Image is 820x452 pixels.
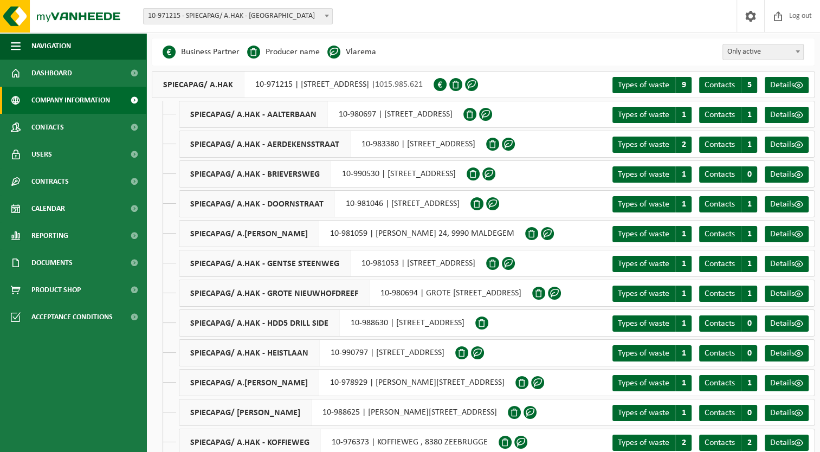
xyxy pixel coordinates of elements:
[179,280,532,307] div: 10-980694 | GROTE [STREET_ADDRESS]
[699,375,757,391] a: Contacts 1
[675,77,692,93] span: 9
[765,77,809,93] a: Details
[179,131,486,158] div: 10-983380 | [STREET_ADDRESS]
[675,107,692,123] span: 1
[675,375,692,391] span: 1
[618,289,669,298] span: Types of waste
[179,131,351,157] span: SPIECAPAG/ A.HAK - AERDEKENSSTRAAT
[31,276,81,304] span: Product Shop
[765,375,809,391] a: Details
[705,260,735,268] span: Contacts
[699,77,757,93] a: Contacts 5
[612,226,692,242] a: Types of waste 1
[31,141,52,168] span: Users
[675,315,692,332] span: 1
[612,405,692,421] a: Types of waste 1
[179,399,508,426] div: 10-988625 | [PERSON_NAME][STREET_ADDRESS]
[612,435,692,451] a: Types of waste 2
[179,190,470,217] div: 10-981046 | [STREET_ADDRESS]
[765,256,809,272] a: Details
[699,107,757,123] a: Contacts 1
[31,249,73,276] span: Documents
[770,409,795,417] span: Details
[618,170,669,179] span: Types of waste
[765,315,809,332] a: Details
[722,44,804,60] span: Only active
[612,345,692,361] a: Types of waste 1
[741,196,757,212] span: 1
[179,250,486,277] div: 10-981053 | [STREET_ADDRESS]
[179,250,351,276] span: SPIECAPAG/ A.HAK - GENTSE STEENWEG
[770,289,795,298] span: Details
[179,309,475,337] div: 10-988630 | [STREET_ADDRESS]
[612,137,692,153] a: Types of waste 2
[770,438,795,447] span: Details
[152,71,434,98] div: 10-971215 | [STREET_ADDRESS] |
[705,289,735,298] span: Contacts
[705,140,735,149] span: Contacts
[618,260,669,268] span: Types of waste
[675,196,692,212] span: 1
[179,280,370,306] span: SPIECAPAG/ A.HAK - GROTE NIEUWHOFDREEF
[612,286,692,302] a: Types of waste 1
[675,405,692,421] span: 1
[618,230,669,238] span: Types of waste
[770,81,795,89] span: Details
[741,226,757,242] span: 1
[765,345,809,361] a: Details
[699,286,757,302] a: Contacts 1
[675,345,692,361] span: 1
[179,399,312,425] span: SPIECAPAG/ [PERSON_NAME]
[699,315,757,332] a: Contacts 0
[741,286,757,302] span: 1
[675,256,692,272] span: 1
[179,369,515,396] div: 10-978929 | [PERSON_NAME][STREET_ADDRESS]
[770,319,795,328] span: Details
[765,286,809,302] a: Details
[618,438,669,447] span: Types of waste
[765,405,809,421] a: Details
[741,405,757,421] span: 0
[31,304,113,331] span: Acceptance conditions
[179,161,331,187] span: SPIECAPAG/ A.HAK - BRIEVERSWEG
[618,81,669,89] span: Types of waste
[699,345,757,361] a: Contacts 0
[675,435,692,451] span: 2
[705,438,735,447] span: Contacts
[163,44,240,60] li: Business Partner
[770,349,795,358] span: Details
[741,256,757,272] span: 1
[31,60,72,87] span: Dashboard
[699,196,757,212] a: Contacts 1
[612,77,692,93] a: Types of waste 9
[705,200,735,209] span: Contacts
[31,87,110,114] span: Company information
[31,33,71,60] span: Navigation
[179,370,319,396] span: SPIECAPAG/ A.[PERSON_NAME]
[705,349,735,358] span: Contacts
[770,200,795,209] span: Details
[705,230,735,238] span: Contacts
[612,315,692,332] a: Types of waste 1
[612,196,692,212] a: Types of waste 1
[770,111,795,119] span: Details
[770,170,795,179] span: Details
[765,107,809,123] a: Details
[375,80,423,89] span: 1015.985.621
[247,44,320,60] li: Producer name
[705,379,735,388] span: Contacts
[179,221,319,247] span: SPIECAPAG/ A.[PERSON_NAME]
[699,405,757,421] a: Contacts 0
[699,166,757,183] a: Contacts 0
[618,140,669,149] span: Types of waste
[618,319,669,328] span: Types of waste
[327,44,376,60] li: Vlarema
[179,101,463,128] div: 10-980697 | [STREET_ADDRESS]
[152,72,244,98] span: SPIECAPAG/ A.HAK
[741,435,757,451] span: 2
[31,114,64,141] span: Contacts
[179,101,328,127] span: SPIECAPAG/ A.HAK - AALTERBAAN
[618,349,669,358] span: Types of waste
[705,81,735,89] span: Contacts
[765,137,809,153] a: Details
